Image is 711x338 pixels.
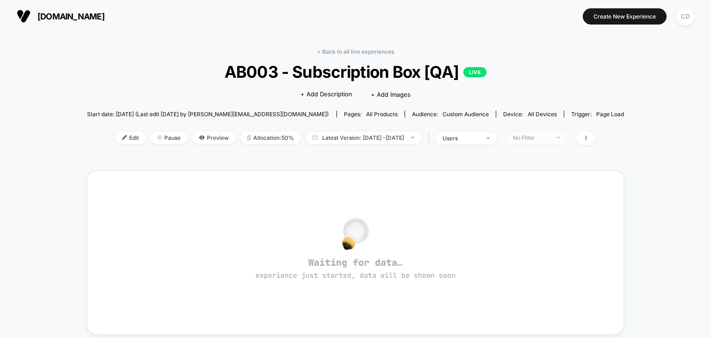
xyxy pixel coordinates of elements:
span: Latest Version: [DATE] - [DATE] [306,131,421,144]
span: + Add Description [300,90,352,99]
img: Visually logo [17,9,31,23]
span: experience just started, data will be shown soon [256,271,455,280]
span: [DOMAIN_NAME] [37,12,105,21]
span: Pause [150,131,187,144]
span: + Add Images [371,91,411,98]
img: end [157,135,162,140]
button: CD [674,7,697,26]
span: Custom Audience [443,111,489,118]
img: end [557,137,560,138]
p: LIVE [463,67,486,77]
img: rebalance [247,135,251,140]
span: Waiting for data… [104,257,608,281]
img: end [411,137,414,138]
button: [DOMAIN_NAME] [14,9,107,24]
div: No Filter [513,134,550,141]
span: Start date: [DATE] (Last edit [DATE] by [PERSON_NAME][EMAIL_ADDRESS][DOMAIN_NAME]) [87,111,329,118]
button: Create New Experience [583,8,667,25]
span: Page Load [596,111,624,118]
div: CD [676,7,694,25]
span: Allocation: 50% [240,131,301,144]
span: Device: [496,111,564,118]
img: calendar [312,135,318,140]
div: Trigger: [571,111,624,118]
span: Preview [192,131,236,144]
div: Audience: [412,111,489,118]
a: < Back to all live experiences [317,48,394,55]
img: edit [122,135,127,140]
span: all devices [528,111,557,118]
div: users [443,135,480,142]
span: AB003 - Subscription Box [QA] [114,62,597,81]
span: all products [366,111,398,118]
div: Pages: [344,111,398,118]
span: | [426,131,436,145]
img: no_data [342,218,369,250]
span: Edit [115,131,146,144]
img: end [486,137,490,139]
